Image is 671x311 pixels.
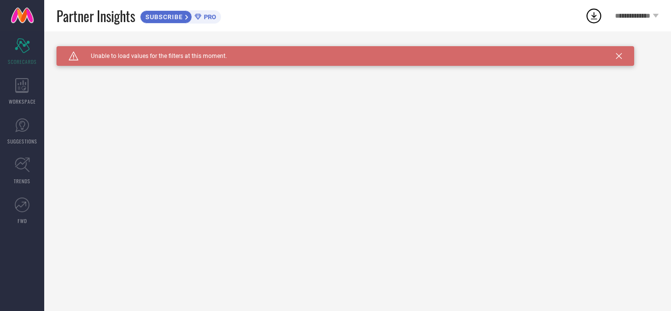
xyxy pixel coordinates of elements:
[56,46,659,54] div: Unable to load filters at this moment. Please try later.
[18,217,27,225] span: FWD
[140,8,221,24] a: SUBSCRIBEPRO
[8,58,37,65] span: SCORECARDS
[79,53,227,59] span: Unable to load values for the filters at this moment.
[585,7,603,25] div: Open download list
[9,98,36,105] span: WORKSPACE
[140,13,185,21] span: SUBSCRIBE
[14,177,30,185] span: TRENDS
[7,138,37,145] span: SUGGESTIONS
[56,6,135,26] span: Partner Insights
[201,13,216,21] span: PRO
